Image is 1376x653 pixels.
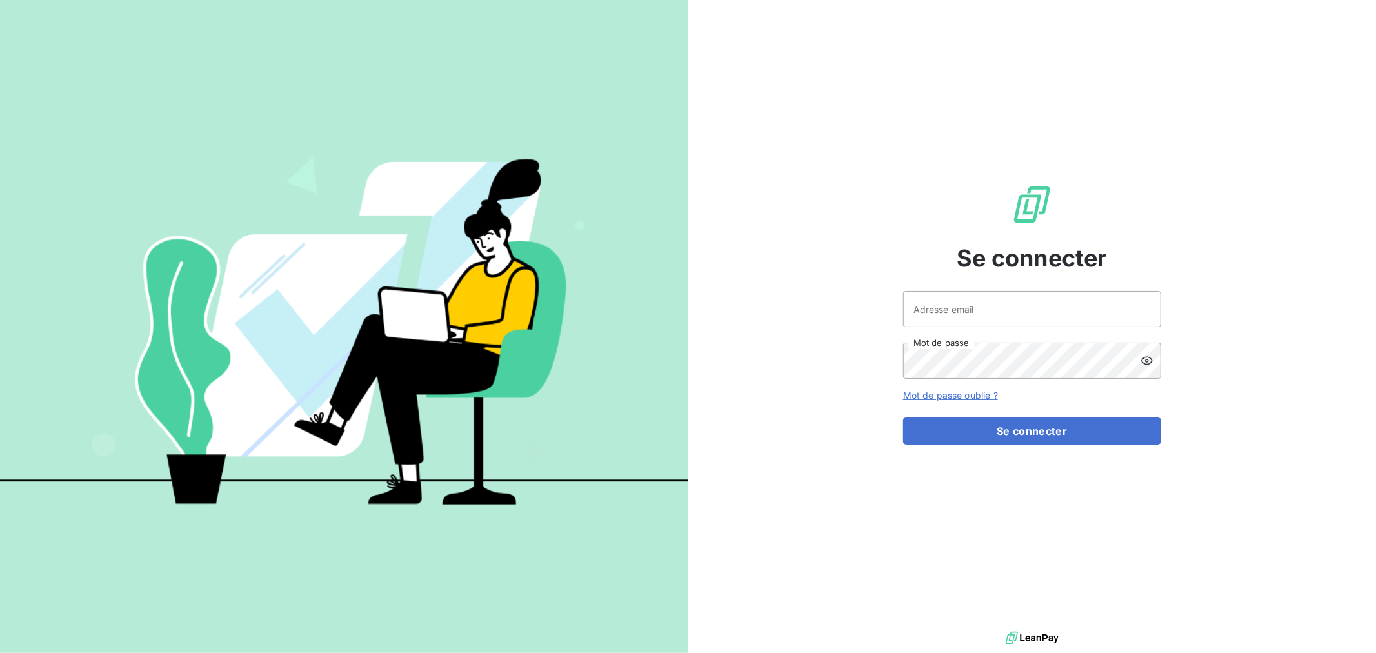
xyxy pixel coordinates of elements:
input: placeholder [903,291,1161,327]
img: logo [1006,628,1059,648]
span: Se connecter [957,241,1108,276]
a: Mot de passe oublié ? [903,390,998,401]
button: Se connecter [903,417,1161,445]
img: Logo LeanPay [1012,184,1053,225]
